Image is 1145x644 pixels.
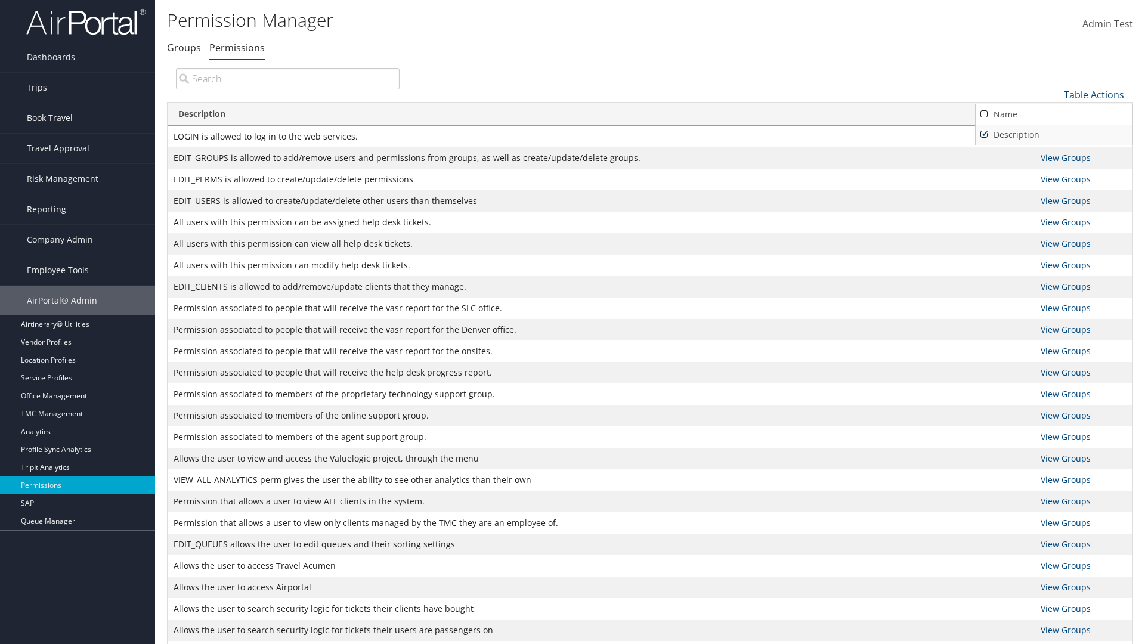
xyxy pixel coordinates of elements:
span: Dashboards [27,42,75,72]
span: Travel Approval [27,134,89,163]
span: Book Travel [27,103,73,133]
span: Risk Management [27,164,98,194]
span: Reporting [27,194,66,224]
span: Company Admin [27,225,93,255]
span: Trips [27,73,47,103]
span: AirPortal® Admin [27,286,97,315]
a: Name [976,104,1132,125]
img: airportal-logo.png [26,8,146,36]
span: Employee Tools [27,255,89,285]
a: Description [976,125,1132,145]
